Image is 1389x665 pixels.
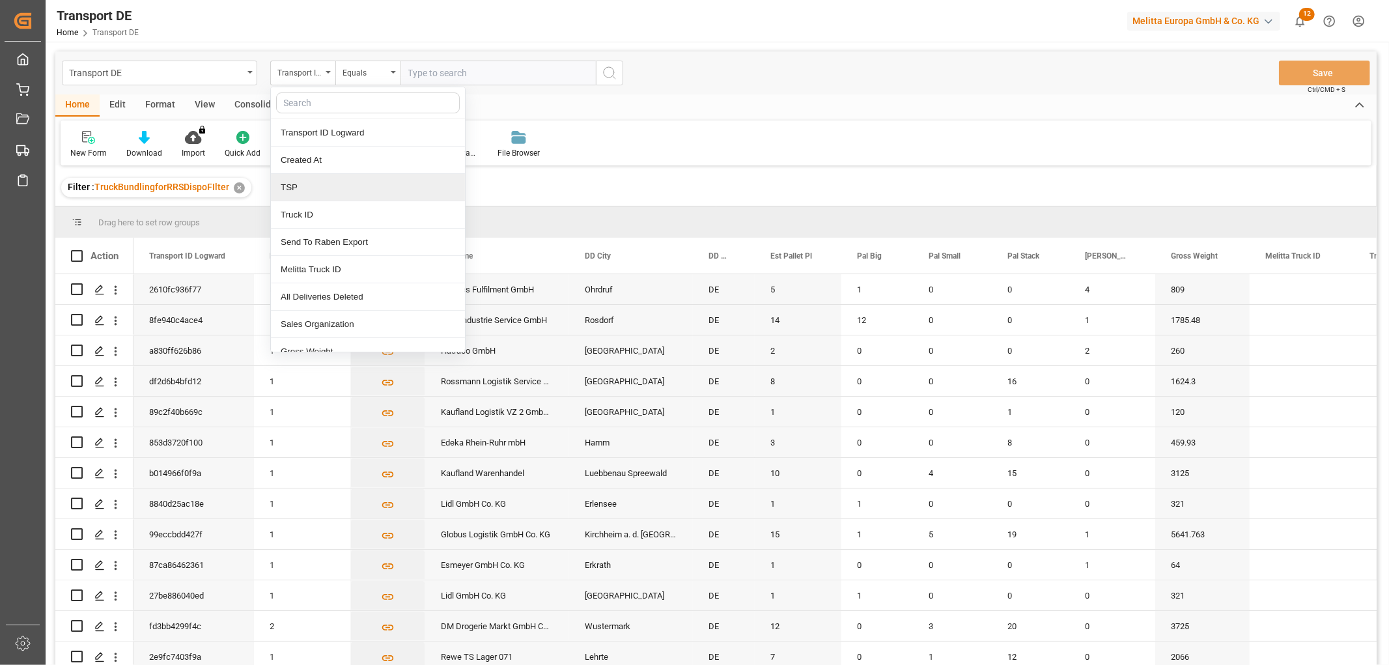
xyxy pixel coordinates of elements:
div: New Form [70,147,107,159]
div: 0 [841,550,913,580]
div: Wustermark [569,611,693,641]
div: 1 [254,305,350,335]
div: DE [693,305,755,335]
div: Hamm [569,427,693,457]
div: 0 [841,458,913,488]
div: Gross Weight [271,338,465,365]
div: 8 [755,366,841,396]
div: 0 [1069,580,1155,610]
div: 1 [755,488,841,518]
div: 5 [913,519,992,549]
div: File Browser [498,147,540,159]
div: 260 [1155,335,1250,365]
div: Press SPACE to select this row. [55,611,133,642]
div: 0 [841,366,913,396]
span: DD Country [709,251,727,261]
div: Press SPACE to select this row. [55,397,133,427]
div: Download [126,147,162,159]
span: Pal Small [929,251,961,261]
div: 2610fc936f77 [133,274,254,304]
div: Press SPACE to select this row. [55,488,133,519]
button: open menu [335,61,400,85]
span: Filter : [68,182,94,192]
div: 0 [841,611,913,641]
div: 1 [254,458,350,488]
div: Press SPACE to select this row. [55,550,133,580]
div: Melitta Truck ID [271,256,465,283]
div: 20 [992,611,1069,641]
div: 87ca86462361 [133,550,254,580]
div: 0 [1069,397,1155,427]
div: 19 [992,519,1069,549]
div: Action [91,250,119,262]
div: Press SPACE to select this row. [55,305,133,335]
div: Kirchheim a. d. [GEOGRAPHIC_DATA] [569,519,693,549]
div: Esmeyer GmbH Co. KG [425,550,569,580]
div: Truck ID [271,201,465,229]
div: 0 [1069,611,1155,641]
div: 8 [992,427,1069,457]
div: fd3bb4299f4c [133,611,254,641]
div: View [185,94,225,117]
span: Gross Weight [1171,251,1218,261]
div: Rossmann Logistik Service GmbH [425,366,569,396]
div: 0 [913,305,992,335]
div: 1 [254,366,350,396]
div: DE [693,550,755,580]
div: Press SPACE to select this row. [55,274,133,305]
div: Hermes Fulfilment GmbH [425,274,569,304]
span: TruckBundlingforRRSDispoFIlter [94,182,229,192]
div: DE [693,335,755,365]
div: 64 [1155,550,1250,580]
div: 0 [1069,458,1155,488]
div: df2d6b4bfd12 [133,366,254,396]
div: Press SPACE to select this row. [55,458,133,488]
div: 0 [992,488,1069,518]
div: 3725 [1155,611,1250,641]
span: Est Pallet Pl [770,251,812,261]
div: DE [693,488,755,518]
div: Created At [271,147,465,174]
div: Erkrath [569,550,693,580]
div: Melitta Europa GmbH & Co. KG [1127,12,1280,31]
div: DM Drogerie Markt GmbH CO KG [425,611,569,641]
div: 2 [1069,335,1155,365]
div: Transport ID Logward [271,119,465,147]
div: 809 [1155,274,1250,304]
a: Home [57,28,78,37]
div: 12 [841,305,913,335]
div: 0 [841,335,913,365]
div: 14 [755,305,841,335]
div: DE [693,519,755,549]
div: Kaufland Warenhandel [425,458,569,488]
div: 120 [1155,397,1250,427]
div: 27be886040ed [133,580,254,610]
button: open menu [62,61,257,85]
div: 1 [841,580,913,610]
button: search button [596,61,623,85]
div: 1 [1069,550,1155,580]
div: 0 [841,427,913,457]
div: Edeka Rhein-Ruhr mbH [425,427,569,457]
div: [GEOGRAPHIC_DATA] [569,580,693,610]
button: show 12 new notifications [1285,7,1315,36]
div: 0 [992,335,1069,365]
div: 8840d25ac18e [133,488,254,518]
div: [GEOGRAPHIC_DATA] [569,397,693,427]
div: 1 [254,397,350,427]
div: DE [693,611,755,641]
div: 0 [913,427,992,457]
div: 0 [992,305,1069,335]
div: 0 [992,274,1069,304]
div: 3125 [1155,458,1250,488]
div: Transport DE [69,64,243,80]
div: 1 [254,335,350,365]
div: Geis Industrie Service GmbH [425,305,569,335]
div: 459.93 [1155,427,1250,457]
div: Press SPACE to select this row. [55,335,133,366]
div: 1 [254,580,350,610]
div: 0 [913,366,992,396]
div: Rosdorf [569,305,693,335]
div: b014966f0f9a [133,458,254,488]
div: Lidl GmbH Co. KG [425,580,569,610]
